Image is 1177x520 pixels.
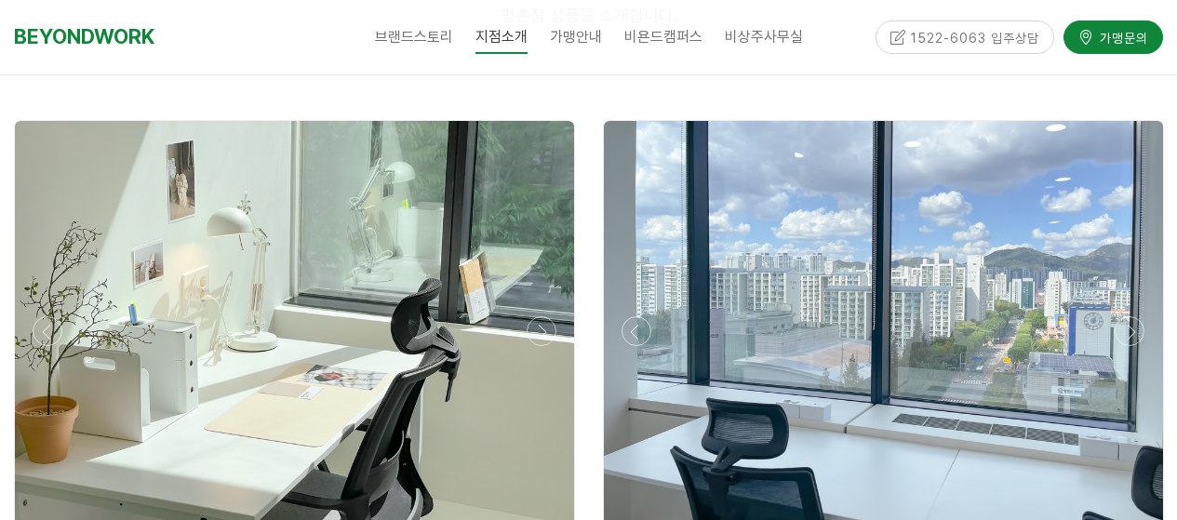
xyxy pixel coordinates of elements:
[714,14,814,60] a: 비상주사무실
[1063,17,1163,49] a: 가맹문의
[539,14,613,60] a: 가맹안내
[613,14,714,60] a: 비욘드캠퍼스
[475,21,528,54] span: 지점소개
[14,20,154,54] a: BEYONDWORK
[550,28,602,46] span: 가맹안내
[375,28,453,46] span: 브랜드스토리
[464,14,539,60] a: 지점소개
[364,14,464,60] a: 브랜드스토리
[1094,24,1148,43] span: 가맹문의
[624,28,702,46] span: 비욘드캠퍼스
[725,28,803,46] span: 비상주사무실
